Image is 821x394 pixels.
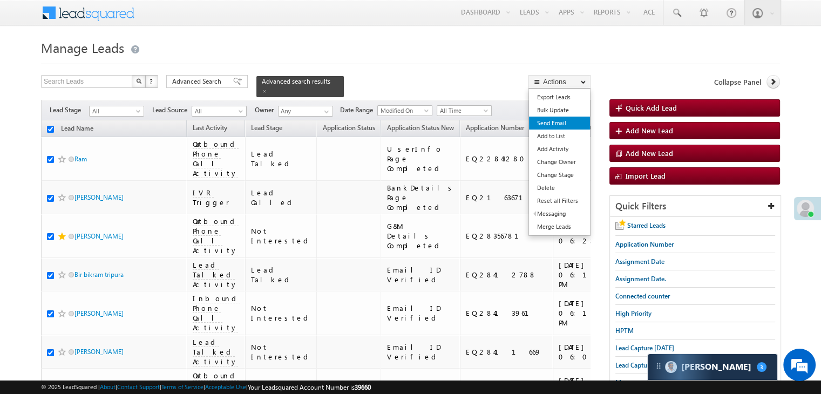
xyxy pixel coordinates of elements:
[147,310,196,324] em: Start Chat
[626,148,673,158] span: Add New Lead
[757,362,766,372] span: 3
[466,154,548,164] div: EQ22843280
[340,105,377,115] span: Date Range
[193,188,229,207] span: IVR Trigger
[559,342,617,362] div: [DATE] 06:09 PM
[193,294,240,332] span: Inbound Phone Call Activity
[193,139,239,178] span: Outbound Phone Call Activity
[559,260,617,289] div: [DATE] 06:11 PM
[529,104,590,117] a: Bulk Update
[161,383,203,390] a: Terms of Service
[665,361,677,373] img: Carter
[193,337,238,366] span: Lead Talked Activity
[381,122,459,136] a: Application Status New
[322,124,375,132] span: Application Status
[529,130,590,142] a: Add to List
[251,265,312,284] div: Lead Talked
[74,232,124,240] a: [PERSON_NAME]
[355,383,371,391] span: 39660
[246,122,288,136] a: Lead Stage
[172,77,225,86] span: Advanced Search
[136,78,141,84] img: Search
[193,260,238,289] span: Lead Talked Activity
[377,105,432,116] a: Modified On
[529,181,590,194] a: Delete
[529,142,590,155] a: Add Activity
[278,106,333,117] input: Type to Search
[150,77,154,86] span: ?
[255,105,278,115] span: Owner
[615,361,674,369] span: Lead Capture [DATE]
[145,75,158,88] button: ?
[466,231,548,241] div: EQ28356781
[647,354,778,381] div: carter-dragCarter[PERSON_NAME]3
[251,124,282,132] span: Lead Stage
[529,117,590,130] a: Send Email
[386,303,455,323] div: Email ID Verified
[466,124,524,132] span: Application Number
[681,362,751,372] span: Carter
[251,303,312,323] div: Not Interested
[615,327,634,335] span: HPTM
[615,292,670,300] span: Connected counter
[615,240,674,248] span: Application Number
[89,106,144,117] a: All
[529,91,590,104] a: Export Leads
[654,362,663,370] img: carter-drag
[74,155,87,163] a: Ram
[528,75,591,89] button: Actions
[529,155,590,168] a: Change Owner
[627,221,666,229] span: Starred Leads
[386,342,455,362] div: Email ID Verified
[56,123,99,137] a: Lead Name
[386,144,455,173] div: UserInfo Page Completed
[74,309,124,317] a: [PERSON_NAME]
[437,105,492,116] a: All Time
[386,265,455,284] div: Email ID Verified
[466,308,548,318] div: EQ28413961
[318,106,332,117] a: Show All Items
[90,106,141,116] span: All
[74,193,124,201] a: [PERSON_NAME]
[117,383,160,390] a: Contact Support
[205,383,246,390] a: Acceptable Use
[56,57,181,71] div: Chat with us now
[192,106,247,117] a: All
[626,171,666,180] span: Import Lead
[41,382,371,392] span: © 2025 LeadSquared | | | | |
[177,5,203,31] div: Minimize live chat window
[47,126,54,133] input: Check all records
[251,149,312,168] div: Lead Talked
[100,383,116,390] a: About
[460,122,530,136] a: Application Number
[18,57,45,71] img: d_60004797649_company_0_60004797649
[74,348,124,356] a: [PERSON_NAME]
[559,226,617,246] div: [DATE] 06:23 PM
[41,39,124,56] span: Manage Leads
[251,226,312,246] div: Not Interested
[466,270,548,280] div: EQ28412788
[14,100,197,300] textarea: Type your message and hit 'Enter'
[559,298,617,328] div: [DATE] 06:11 PM
[262,77,330,85] span: Advanced search results
[615,309,652,317] span: High Priority
[251,188,312,207] div: Lead Called
[386,221,455,250] div: G&M Details Completed
[386,124,453,132] span: Application Status New
[386,183,455,212] div: BankDetails Page Completed
[437,106,488,116] span: All Time
[615,275,666,283] span: Assignment Date.
[529,220,590,233] a: Merge Leads
[714,77,761,87] span: Collapse Panel
[466,347,548,357] div: EQ28411669
[317,122,380,136] a: Application Status
[529,194,590,207] a: Reset all Filters
[529,207,590,220] a: Messaging
[187,122,233,136] a: Last Activity
[192,106,243,116] span: All
[610,196,781,217] div: Quick Filters
[626,126,673,135] span: Add New Lead
[615,378,643,386] span: Messages
[74,270,124,278] a: Bir bikram tripura
[466,193,548,202] div: EQ21636716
